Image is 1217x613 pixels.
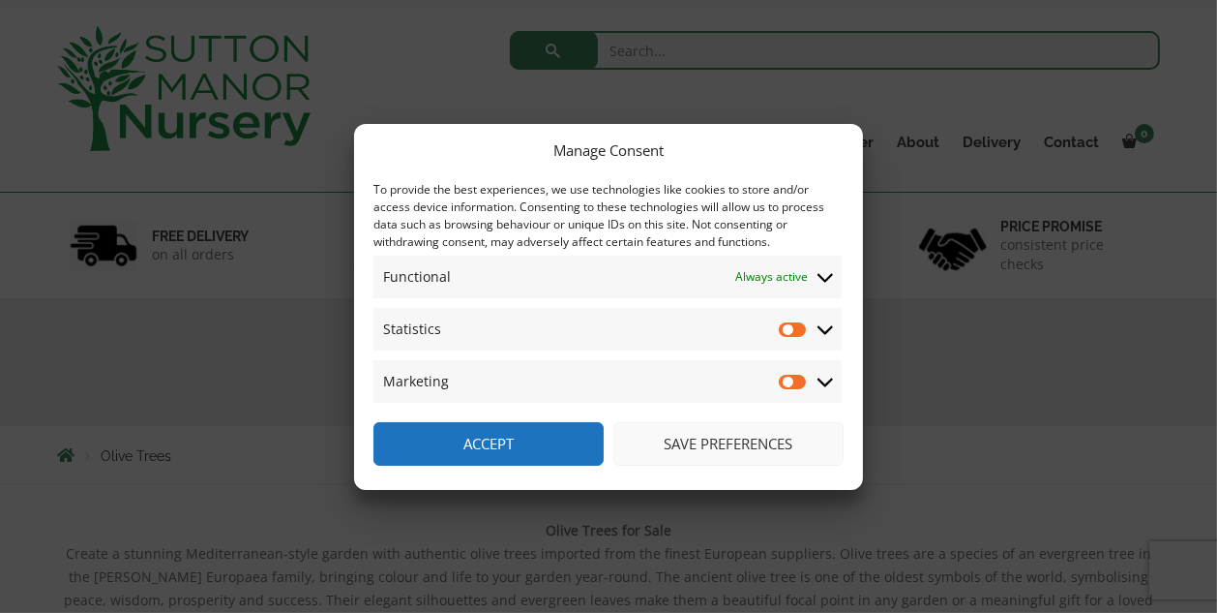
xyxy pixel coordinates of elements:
span: Marketing [383,370,449,393]
div: To provide the best experiences, we use technologies like cookies to store and/or access device i... [373,181,842,251]
span: Always active [735,265,808,289]
span: Statistics [383,318,441,341]
div: Manage Consent [553,138,664,162]
summary: Marketing [373,360,842,403]
button: Save preferences [613,422,844,466]
summary: Statistics [373,308,842,351]
button: Accept [373,422,604,466]
span: Functional [383,265,451,289]
summary: Functional Always active [373,256,842,298]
